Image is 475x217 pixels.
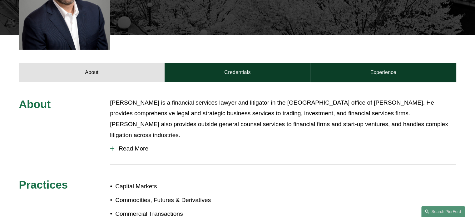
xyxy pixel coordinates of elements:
[115,181,237,192] p: Capital Markets
[110,141,456,157] button: Read More
[115,195,237,206] p: Commodities, Futures & Derivatives
[19,98,51,110] span: About
[110,97,456,141] p: [PERSON_NAME] is a financial services lawyer and litigator in the [GEOGRAPHIC_DATA] office of [PE...
[19,63,165,81] a: About
[165,63,310,81] a: Credentials
[421,206,465,217] a: Search this site
[19,179,68,191] span: Practices
[310,63,456,81] a: Experience
[114,145,456,152] span: Read More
